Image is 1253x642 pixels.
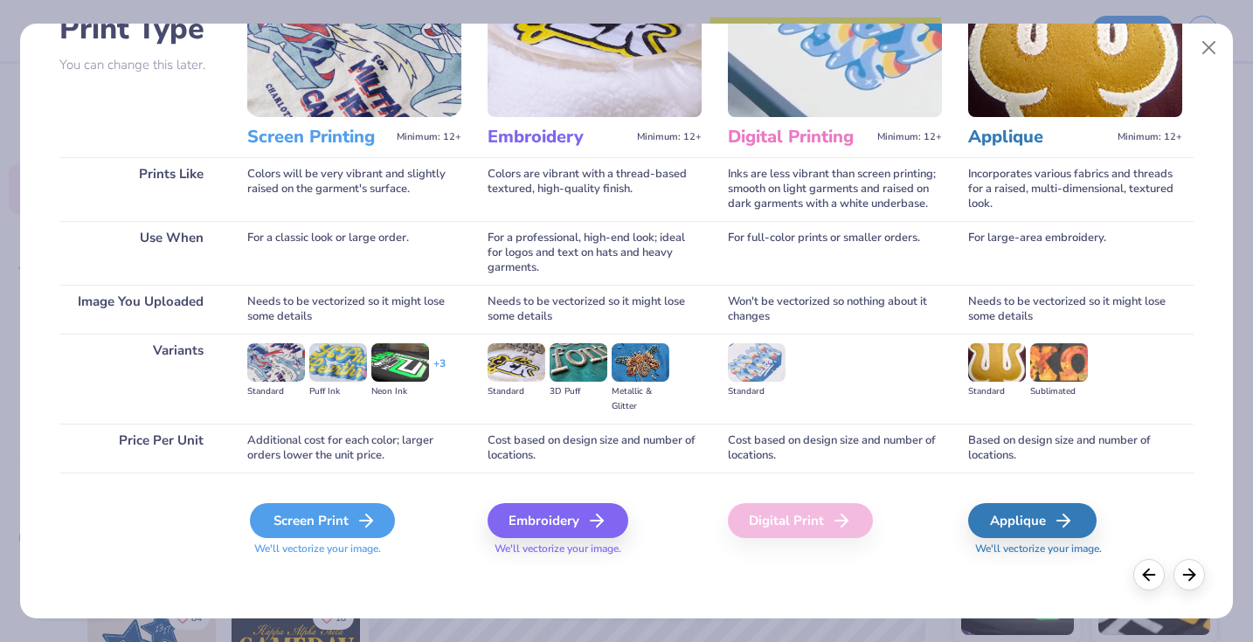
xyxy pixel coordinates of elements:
[309,384,367,399] div: Puff Ink
[968,384,1026,399] div: Standard
[968,285,1182,334] div: Needs to be vectorized so it might lose some details
[877,131,942,143] span: Minimum: 12+
[250,503,395,538] div: Screen Print
[59,334,221,424] div: Variants
[371,384,429,399] div: Neon Ink
[728,384,786,399] div: Standard
[968,542,1182,556] span: We'll vectorize your image.
[728,157,942,221] div: Inks are less vibrant than screen printing; smooth on light garments and raised on dark garments ...
[433,356,446,386] div: + 3
[968,503,1097,538] div: Applique
[728,285,942,334] div: Won't be vectorized so nothing about it changes
[397,131,461,143] span: Minimum: 12+
[728,343,786,382] img: Standard
[247,542,461,556] span: We'll vectorize your image.
[488,384,545,399] div: Standard
[488,542,702,556] span: We'll vectorize your image.
[728,503,873,538] div: Digital Print
[309,343,367,382] img: Puff Ink
[488,343,545,382] img: Standard
[612,384,669,414] div: Metallic & Glitter
[371,343,429,382] img: Neon Ink
[488,424,702,473] div: Cost based on design size and number of locations.
[59,221,221,285] div: Use When
[488,126,630,148] h3: Embroidery
[1030,343,1088,382] img: Sublimated
[728,424,942,473] div: Cost based on design size and number of locations.
[59,285,221,334] div: Image You Uploaded
[968,343,1026,382] img: Standard
[247,221,461,285] div: For a classic look or large order.
[59,424,221,473] div: Price Per Unit
[59,58,221,72] p: You can change this later.
[1030,384,1088,399] div: Sublimated
[488,285,702,334] div: Needs to be vectorized so it might lose some details
[550,343,607,382] img: 3D Puff
[59,157,221,221] div: Prints Like
[728,126,870,148] h3: Digital Printing
[247,424,461,473] div: Additional cost for each color; larger orders lower the unit price.
[968,157,1182,221] div: Incorporates various fabrics and threads for a raised, multi-dimensional, textured look.
[488,221,702,285] div: For a professional, high-end look; ideal for logos and text on hats and heavy garments.
[1118,131,1182,143] span: Minimum: 12+
[728,221,942,285] div: For full-color prints or smaller orders.
[968,126,1111,148] h3: Applique
[488,157,702,221] div: Colors are vibrant with a thread-based textured, high-quality finish.
[637,131,702,143] span: Minimum: 12+
[247,126,390,148] h3: Screen Printing
[612,343,669,382] img: Metallic & Glitter
[247,157,461,221] div: Colors will be very vibrant and slightly raised on the garment's surface.
[550,384,607,399] div: 3D Puff
[968,221,1182,285] div: For large-area embroidery.
[247,285,461,334] div: Needs to be vectorized so it might lose some details
[247,343,305,382] img: Standard
[968,424,1182,473] div: Based on design size and number of locations.
[488,503,628,538] div: Embroidery
[247,384,305,399] div: Standard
